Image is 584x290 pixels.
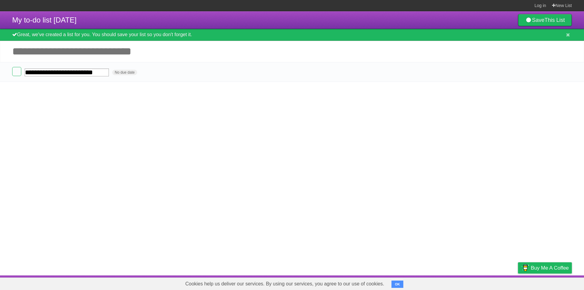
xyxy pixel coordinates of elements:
a: About [437,277,450,288]
a: Buy me a coffee [518,262,572,274]
a: SaveThis List [518,14,572,26]
a: Developers [457,277,482,288]
img: Buy me a coffee [521,263,529,273]
label: Done [12,67,21,76]
span: Buy me a coffee [531,263,569,273]
span: Cookies help us deliver our services. By using our services, you agree to our use of cookies. [179,278,390,290]
span: No due date [112,70,137,75]
b: This List [544,17,565,23]
a: Suggest a feature [534,277,572,288]
a: Terms [489,277,503,288]
button: OK [391,281,403,288]
span: My to-do list [DATE] [12,16,77,24]
a: Privacy [510,277,526,288]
